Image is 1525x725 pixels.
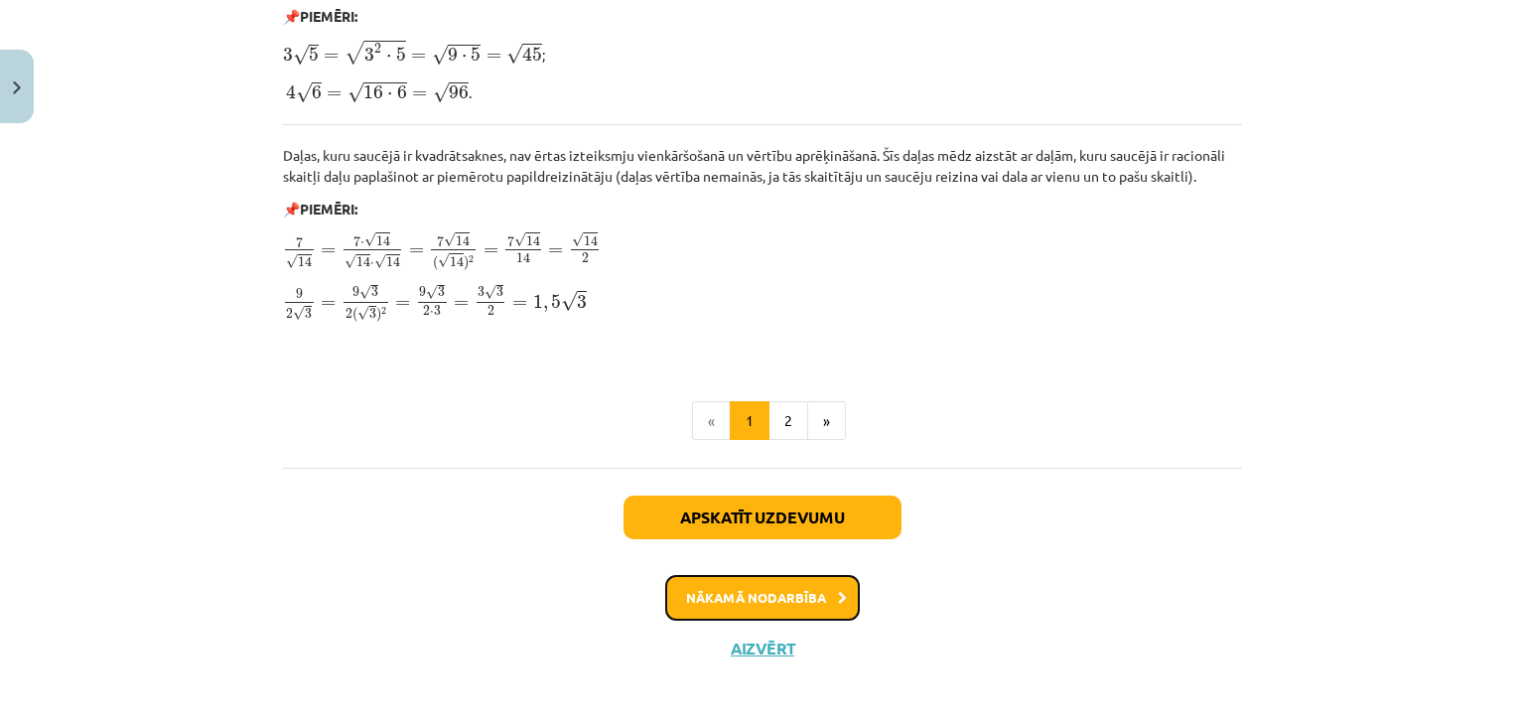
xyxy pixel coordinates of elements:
button: Nākamā nodarbība [665,575,860,621]
span: √ [432,45,448,66]
p: 📌 [283,199,1242,219]
span: 2 [487,306,494,316]
b: PIEMĒRI: [300,200,357,217]
span: = [395,300,410,308]
span: 6 [312,85,322,99]
span: ⋅ [386,55,391,61]
span: 7 [353,235,360,246]
span: = [486,53,501,61]
span: = [409,247,424,255]
nav: Page navigation example [283,401,1242,441]
span: √ [293,45,309,66]
span: ⋅ [462,55,467,61]
button: Apskatīt uzdevumu [624,496,901,539]
span: 3 [369,309,376,319]
span: 14 [516,253,530,264]
span: 5 [551,295,561,309]
span: 3 [478,287,485,297]
span: 3 [305,309,312,319]
span: = [454,300,469,308]
span: √ [296,82,312,103]
p: 📌 [283,6,1242,27]
span: ) [376,308,381,323]
span: √ [572,232,584,247]
span: 7 [296,237,303,248]
span: √ [364,232,376,247]
span: 3 [283,48,293,62]
span: 96 [449,85,469,99]
span: = [548,247,563,255]
span: 6 [397,85,407,99]
span: 14 [450,256,464,267]
p: ; [283,39,1242,67]
span: = [512,300,527,308]
span: √ [345,254,356,269]
span: 5 [309,48,319,62]
span: 14 [386,256,400,267]
span: √ [347,82,363,103]
span: √ [345,41,364,65]
span: 2 [286,309,293,319]
span: √ [374,254,386,269]
span: = [321,247,336,255]
span: , [543,302,548,312]
span: 9 [419,287,426,297]
span: 2 [374,44,381,54]
span: √ [514,232,526,247]
span: 3 [438,287,445,297]
span: = [327,90,342,98]
span: 1 [533,295,543,309]
span: 14 [584,235,598,246]
span: 2 [423,306,430,316]
span: √ [433,82,449,103]
span: 14 [456,235,470,246]
span: √ [438,253,450,268]
span: ⋅ [387,92,392,98]
span: ⋅ [360,241,364,245]
button: Aizvērt [725,639,800,658]
span: 5 [396,48,406,62]
span: ( [433,255,438,270]
p: Daļas, kuru saucējā ir kvadrātsaknes, nav ērtas izteiksmju vienkāršošanā un vērtību aprēķināšanā.... [283,145,1242,187]
span: 9 [296,289,303,299]
span: 7 [437,235,444,246]
span: 9 [352,287,359,297]
span: √ [357,306,369,321]
b: PIEMĒRI: [300,7,357,25]
span: 5 [471,48,481,62]
span: = [411,53,426,61]
span: 3 [577,295,587,309]
span: = [324,53,339,61]
img: icon-close-lesson-0947bae3869378f0d4975bcd49f059093ad1ed9edebbc8119c70593378902aed.svg [13,81,21,94]
span: √ [293,306,305,321]
span: 4 [286,84,296,99]
span: ) [464,255,469,270]
span: √ [426,285,438,300]
span: 2 [582,253,589,263]
span: 3 [496,287,503,297]
span: 3 [434,306,441,316]
button: 2 [768,401,808,441]
span: √ [286,254,298,269]
span: √ [506,44,522,65]
button: » [807,401,846,441]
span: √ [485,285,496,300]
span: 2 [346,309,352,319]
span: = [321,300,336,308]
span: ⋅ [370,262,374,266]
span: 9 [448,48,458,62]
p: . [283,78,1242,104]
span: 2 [469,255,474,262]
span: 3 [371,287,378,297]
span: 16 [363,85,383,99]
button: 1 [730,401,769,441]
span: √ [444,232,456,247]
span: 14 [356,256,370,267]
span: ( [352,308,357,323]
span: 7 [507,235,514,246]
span: √ [561,291,577,312]
span: 3 [364,48,374,62]
span: ⋅ [430,311,434,315]
span: = [412,90,427,98]
span: 14 [298,256,312,267]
